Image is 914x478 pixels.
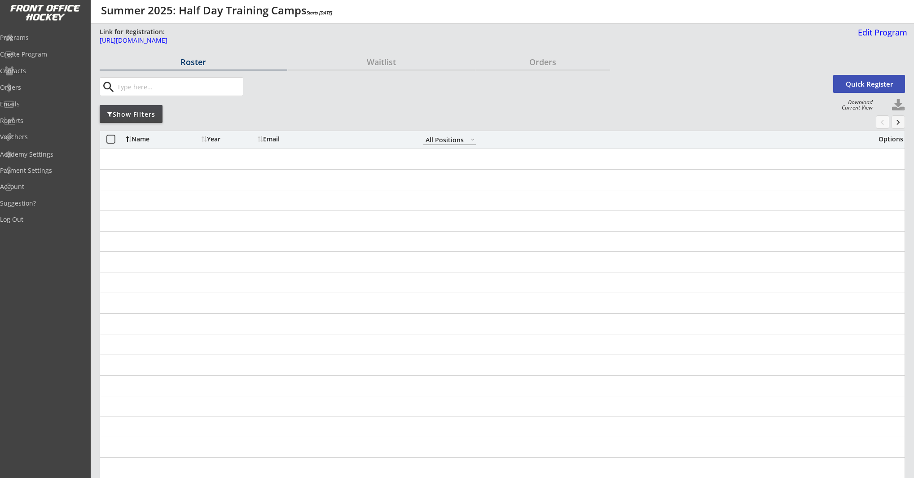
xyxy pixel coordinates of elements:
div: Email [258,136,338,142]
div: Options [871,136,903,142]
div: [URL][DOMAIN_NAME] [100,37,552,44]
div: Roster [100,58,287,66]
div: Show Filters [100,110,163,119]
div: Name [126,136,199,142]
div: Orders [475,58,610,66]
div: Edit Program [854,28,907,36]
input: Type here... [115,78,243,96]
div: Year [202,136,255,142]
button: search [101,80,116,94]
a: Edit Program [854,28,907,44]
em: Starts [DATE] [307,9,332,16]
button: chevron_left [876,115,889,129]
a: [URL][DOMAIN_NAME] [100,37,552,48]
div: Link for Registration: [100,27,166,36]
div: Download Current View [837,100,873,110]
button: Quick Register [833,75,905,93]
div: Waitlist [288,58,475,66]
button: keyboard_arrow_right [892,115,905,129]
button: Click to download full roster. Your browser settings may try to block it, check your security set... [892,99,905,112]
